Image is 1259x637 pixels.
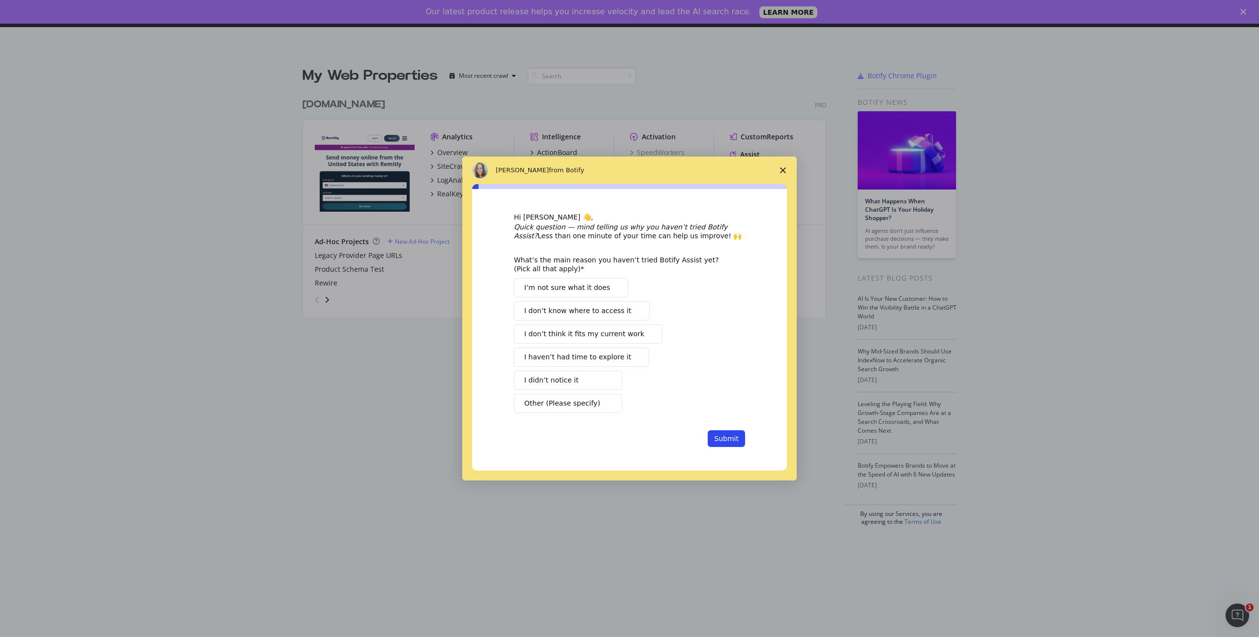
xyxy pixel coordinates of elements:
span: I haven’t had time to explore it [524,352,631,362]
span: Close survey [769,157,797,184]
span: from Botify [549,166,584,174]
div: Close [1240,9,1250,15]
button: Other (Please specify) [514,394,622,413]
button: I don’t know where to access it [514,301,650,320]
div: Hi [PERSON_NAME] 👋, [514,213,745,223]
button: Submit [708,430,745,447]
span: I don’t think it fits my current work [524,329,644,339]
button: I don’t think it fits my current work [514,324,662,344]
a: LEARN MORE [759,6,818,18]
span: [PERSON_NAME] [496,166,549,174]
div: Less than one minute of your time can help us improve! 🙌 [514,223,745,240]
img: Profile image for Colleen [472,162,488,178]
div: What’s the main reason you haven’t tried Botify Assist yet? (Pick all that apply) [514,255,730,273]
span: I don’t know where to access it [524,306,631,316]
span: I didn’t notice it [524,375,578,385]
button: I’m not sure what it does [514,278,629,297]
div: Our latest product release helps you increase velocity and lead the AI search race. [426,7,751,17]
button: I didn’t notice it [514,371,622,390]
span: Other (Please specify) [524,398,600,409]
i: Quick question — mind telling us why you haven’t tried Botify Assist? [514,223,727,240]
button: I haven’t had time to explore it [514,348,649,367]
span: I’m not sure what it does [524,283,610,293]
